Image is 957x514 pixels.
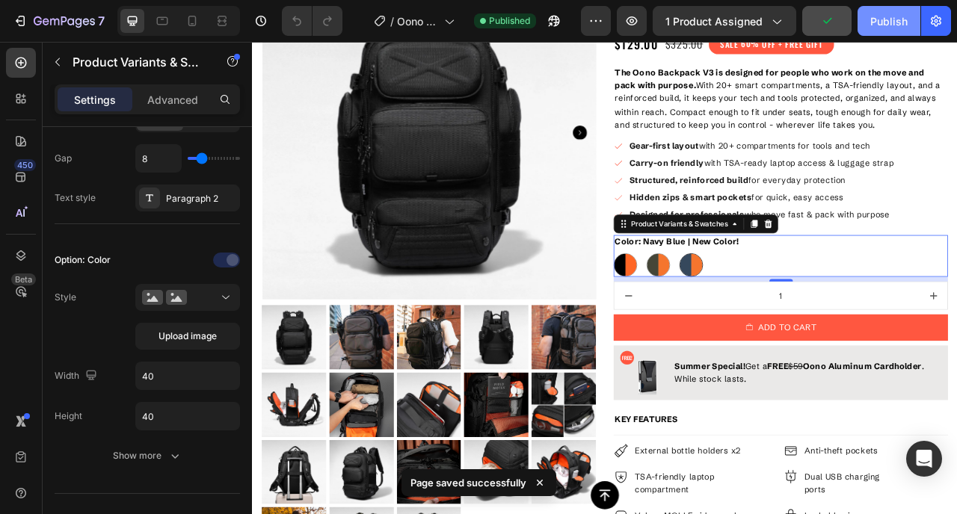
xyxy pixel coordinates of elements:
div: Beta [11,273,36,285]
button: 1 product assigned [653,6,796,36]
strong: FREE [656,406,683,419]
p: who move fast & pack with purpose [480,211,816,228]
strong: The Oono Backpack V3 is designed for people who work on the move and pack with purpose. [461,32,855,62]
strong: Oono Aluminum Cardholder [701,406,852,419]
div: Style [55,291,76,304]
button: 7 [6,6,111,36]
p: Get a . While stock lasts. [538,404,884,438]
span: / [390,13,394,29]
div: Paragraph 2 [166,192,236,205]
div: Height [55,409,82,423]
button: Carousel Next Arrow [407,106,425,124]
p: for quick, easy access [480,190,816,206]
input: Auto [136,403,239,430]
div: Product Variants & Swatches [478,225,608,238]
strong: Carry-on friendly [480,147,575,161]
strong: Hidden zips & smart pockets [480,191,636,205]
p: Advanced [147,92,198,108]
p: with 20+ compartments for tools and tech [480,124,816,140]
p: Settings [74,92,116,108]
strong: Structured, reinforced build [480,169,631,182]
strong: Gear-first layout [480,126,568,139]
iframe: Design area [252,42,957,514]
div: Option: Color [55,253,111,267]
button: Upload image [135,323,240,350]
button: Publish [858,6,920,36]
input: Auto [136,145,181,172]
button: Show more [55,442,240,469]
div: 450 [14,159,36,171]
button: decrement [461,306,496,340]
div: Publish [870,13,908,29]
p: Page saved successfully [410,475,526,490]
div: Show more [113,448,182,463]
strong: Summer Special! [538,406,628,419]
strong: Designed for professionals [480,213,626,226]
img: gempages_490547904549749617-e23c90ea-b3c2-4ea3-8b4e-d640b6ff3fc6.png [460,386,530,456]
div: Text style [55,191,96,205]
input: quantity [496,306,849,340]
span: Upload image [159,329,217,343]
div: Width [55,366,100,386]
p: for everyday protection [480,167,816,184]
p: 7 [98,12,105,30]
p: Product Variants & Swatches [73,53,200,71]
span: Oono Backpack V3 20L - 15/7 [397,13,438,29]
input: Auto [136,362,239,389]
p: with TSA-ready laptop access & luggage strap [480,146,816,162]
p: With 20+ smart compartments, a TSA-friendly layout, and a reinforced build, it keeps your tech an... [461,31,884,114]
span: 1 product assigned [665,13,763,29]
s: $59 [682,406,701,419]
div: Gap [55,152,72,165]
legend: Color: Navy Blue | New Color! [460,246,621,264]
p: KEY FEATURES [461,472,884,489]
div: Open Intercom Messenger [906,441,942,477]
div: Add To Cart [644,355,718,371]
button: Add To Cart [460,347,885,380]
span: Published [489,14,530,28]
button: increment [849,306,884,340]
div: Undo/Redo [282,6,342,36]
